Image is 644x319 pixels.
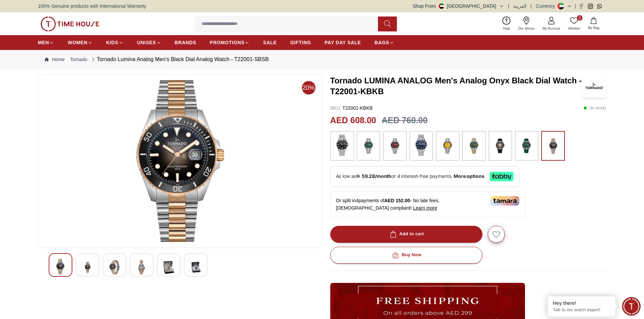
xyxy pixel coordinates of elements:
img: United Arab Emirates [439,3,444,9]
a: Tornado [70,56,87,63]
a: BAGS [375,36,394,49]
a: SALE [263,36,277,49]
span: My Account [540,26,563,31]
div: Tornado Lumina Analog Men's Black Dial Analog Watch - T22001-SBSB [90,55,269,63]
span: SALE [263,39,277,46]
img: Tamara [491,196,519,206]
div: Or split in 4 payments of - No late fees, [DEMOGRAPHIC_DATA] compliant! [330,191,525,217]
span: GIFTING [290,39,311,46]
img: Tornado Lumina Analog Men's Black Dial Analog Watch - T22001-SBSB [109,259,121,275]
span: UNISEX [137,39,156,46]
h2: AED 608.00 [330,114,376,127]
button: Add to cart [330,226,482,243]
span: | [508,3,509,9]
p: Talk to our watch expert! [553,307,610,313]
a: MEN [38,36,54,49]
span: | [575,3,576,9]
div: Hey there! [553,300,610,307]
img: ... [413,134,430,156]
span: Our Stores [516,26,537,31]
span: MEN [38,39,49,46]
img: ... [360,134,377,157]
a: UNISEX [137,36,161,49]
img: ... [545,134,562,157]
a: Instagram [588,4,593,9]
img: ... [41,17,99,31]
span: PAY DAY SALE [325,39,361,46]
span: AED 152.00 [384,198,410,203]
span: Wishlist [566,26,582,31]
img: ... [518,134,535,157]
p: T22001-KBKB [330,105,373,111]
a: Facebook [579,4,584,9]
img: Tornado Lumina Analog Men's Black Dial Analog Watch - T22001-SBSB [163,259,175,275]
p: ( In stock ) [583,105,606,111]
h3: Tornado LUMINA ANALOG Men's Analog Onyx Black Dial Watch - T22001-KBKB [330,75,583,97]
span: Help [500,26,513,31]
div: Currency [536,3,558,9]
span: BRANDS [175,39,196,46]
a: KIDS [106,36,123,49]
nav: Breadcrumb [38,50,606,69]
button: My Bag [584,16,603,32]
img: ... [439,134,456,157]
a: Whatsapp [597,4,602,9]
span: WOMEN [68,39,88,46]
span: BAGS [375,39,389,46]
button: العربية [513,3,526,9]
div: Buy Now [391,251,421,259]
img: ... [492,134,509,157]
h3: AED 760.00 [382,114,428,127]
span: 0 [577,15,582,21]
a: WOMEN [68,36,93,49]
a: Help [499,15,514,32]
a: Our Stores [514,15,539,32]
img: Tornado Lumina Analog Men's Black Dial Analog Watch - T22001-SBSB [44,80,316,242]
a: BRANDS [175,36,196,49]
img: Tornado Lumina Analog Men's Black Dial Analog Watch - T22001-SBSB [54,259,67,274]
button: Shop From[GEOGRAPHIC_DATA] [413,3,504,9]
a: GIFTING [290,36,311,49]
span: Learn more [413,205,437,211]
a: Home [45,56,65,63]
div: Add to cart [388,230,424,238]
img: Tornado Lumina Analog Men's Black Dial Analog Watch - T22001-SBSB [81,259,94,275]
span: 100% Genuine products with International Warranty [38,3,146,9]
button: Buy Now [330,247,482,264]
span: PROMOTIONS [210,39,245,46]
div: Chat Widget [622,297,641,316]
img: ... [334,134,351,156]
a: 0Wishlist [564,15,584,32]
img: Tornado Lumina Analog Men's Black Dial Analog Watch - T22001-SBSB [136,259,148,275]
img: ... [466,134,482,157]
a: PAY DAY SALE [325,36,361,49]
img: Tornado LUMINA ANALOG Men's Analog Onyx Black Dial Watch - T22001-KBKB [582,74,606,98]
span: KIDS [106,39,118,46]
span: My Bag [585,25,602,30]
span: | [530,3,532,9]
img: Tornado Lumina Analog Men's Black Dial Analog Watch - T22001-SBSB [190,259,202,275]
span: 20% [302,81,315,95]
a: PROMOTIONS [210,36,250,49]
span: SKU : [330,105,341,111]
img: ... [386,134,403,157]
